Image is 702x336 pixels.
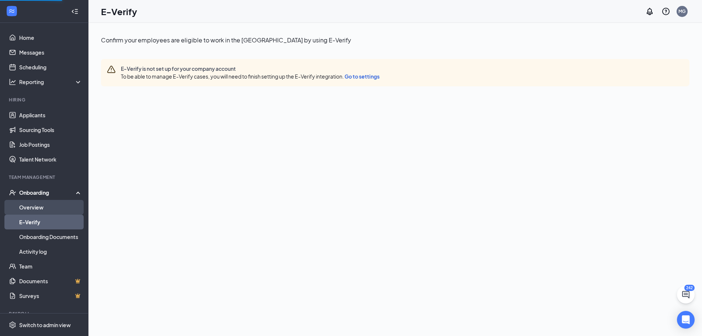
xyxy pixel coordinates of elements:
[678,8,686,14] div: MG
[19,78,83,86] div: Reporting
[9,189,16,196] svg: UserCheck
[661,7,670,16] svg: QuestionInfo
[19,200,82,215] a: Overview
[645,7,654,16] svg: Notifications
[9,97,81,103] div: Hiring
[71,8,78,15] svg: Collapse
[19,288,82,303] a: SurveysCrown
[121,73,380,80] span: To be able to manage E-Verify cases, you will need to finish setting up the E-Verify integration.
[677,311,695,329] div: Open Intercom Messenger
[107,65,116,74] svg: Warning
[9,321,16,329] svg: Settings
[345,73,380,80] span: Go to settings
[677,286,695,304] button: ChatActive
[19,152,82,167] a: Talent Network
[681,290,690,299] svg: ChatActive
[19,122,82,137] a: Sourcing Tools
[9,78,16,86] svg: Analysis
[9,311,81,317] div: Payroll
[121,65,383,72] span: E-Verify is not set up for your company account
[19,60,82,75] a: Scheduling
[19,30,82,45] a: Home
[101,5,137,18] h1: E-Verify
[19,137,82,152] a: Job Postings
[19,259,82,274] a: Team
[19,108,82,122] a: Applicants
[8,7,15,15] svg: WorkstreamLogo
[19,189,76,196] div: Onboarding
[19,215,82,229] a: E-Verify
[101,36,351,44] span: Confirm your employees are eligible to work in the [GEOGRAPHIC_DATA] by using E-Verify
[19,229,82,244] a: Onboarding Documents
[9,174,81,180] div: Team Management
[684,285,695,291] div: 242
[19,321,71,329] div: Switch to admin view
[19,274,82,288] a: DocumentsCrown
[19,45,82,60] a: Messages
[19,244,82,259] a: Activity log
